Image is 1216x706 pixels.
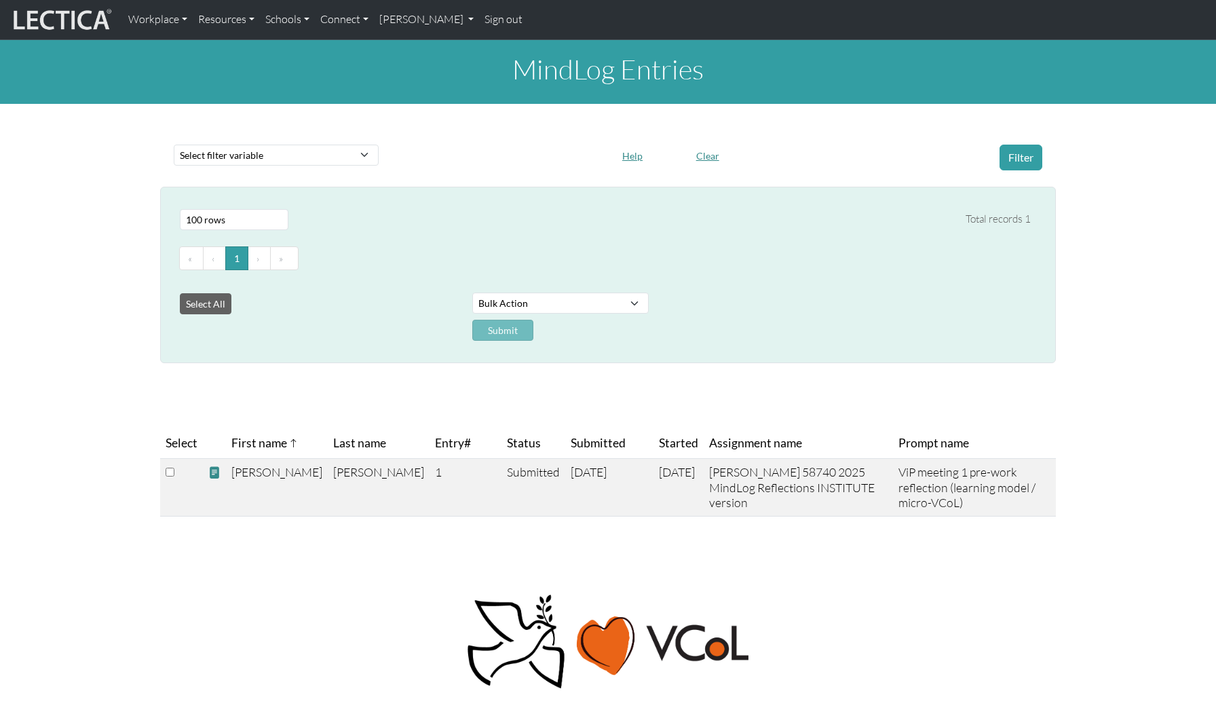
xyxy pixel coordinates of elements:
[315,5,374,34] a: Connect
[653,458,704,517] td: [DATE]
[893,458,1056,517] td: ViP meeting 1 pre-work reflection (learning model / micro-VCoL)
[180,246,1031,271] ul: Pagination
[374,5,479,34] a: [PERSON_NAME]
[463,593,753,691] img: Peace, love, VCoL
[123,5,193,34] a: Workplace
[571,434,626,453] span: Submitted
[160,428,203,459] th: Select
[1000,145,1042,170] button: Filter
[430,458,501,517] td: 1
[10,7,112,33] img: lecticalive
[225,246,248,271] button: Go to page 1
[180,293,231,314] button: Select All
[328,428,430,459] th: Last name
[616,145,649,166] button: Help
[966,211,1031,228] div: Total records 1
[435,434,496,453] span: Entry#
[501,458,565,517] td: Submitted
[231,434,298,453] span: First name
[208,466,221,480] span: view
[479,5,528,34] a: Sign out
[709,434,802,453] span: Assignment name
[616,147,649,162] a: Help
[260,5,315,34] a: Schools
[226,458,328,517] td: [PERSON_NAME]
[704,458,893,517] td: [PERSON_NAME] 58740 2025 MindLog Reflections INSTITUTE version
[507,434,541,453] span: Status
[565,458,653,517] td: [DATE]
[898,434,969,453] span: Prompt name
[653,428,704,459] th: Started
[328,458,430,517] td: [PERSON_NAME]
[193,5,260,34] a: Resources
[690,145,725,166] button: Clear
